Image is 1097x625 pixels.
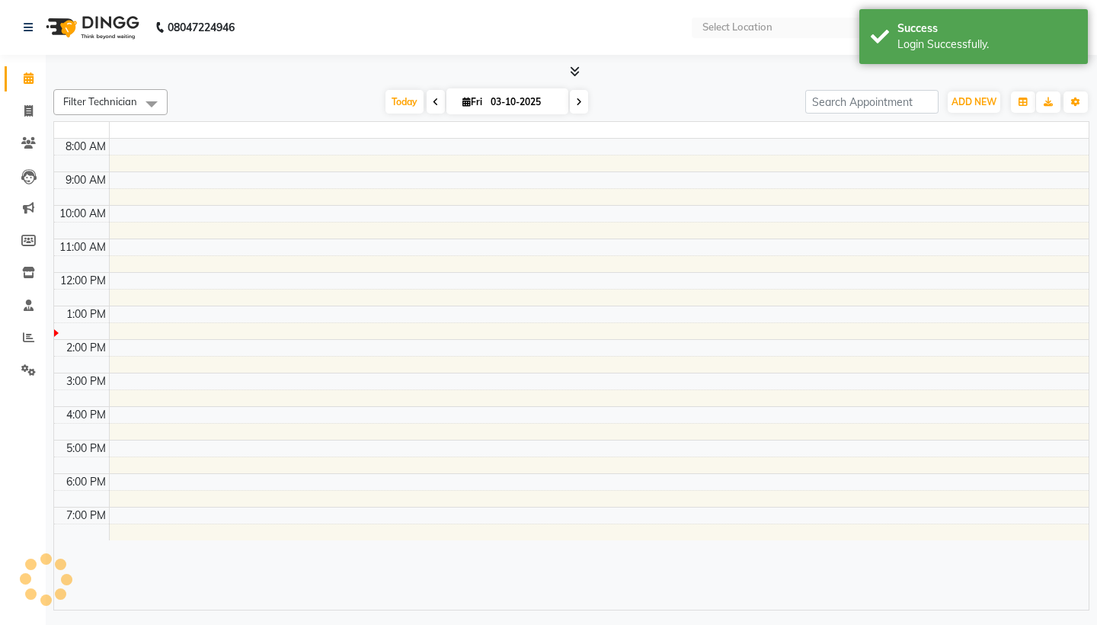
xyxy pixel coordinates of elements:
div: 11:00 AM [56,239,109,255]
div: Success [897,21,1076,37]
div: 3:00 PM [63,373,109,389]
b: 08047224946 [168,6,235,49]
input: Search Appointment [805,90,939,114]
span: ADD NEW [951,96,996,107]
button: ADD NEW [948,91,1000,113]
span: Today [385,90,424,114]
div: 2:00 PM [63,340,109,356]
div: 12:00 PM [57,273,109,289]
div: Login Successfully. [897,37,1076,53]
span: Filter Technician [63,95,137,107]
img: logo [39,6,143,49]
input: 2025-10-03 [486,91,562,114]
div: 5:00 PM [63,441,109,457]
div: 7:00 PM [63,508,109,524]
div: 9:00 AM [62,172,109,188]
span: Fri [459,96,486,107]
div: Select Location [702,20,772,35]
div: 1:00 PM [63,306,109,322]
div: 8:00 AM [62,139,109,155]
div: 4:00 PM [63,407,109,423]
div: 6:00 PM [63,474,109,490]
div: 10:00 AM [56,206,109,222]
